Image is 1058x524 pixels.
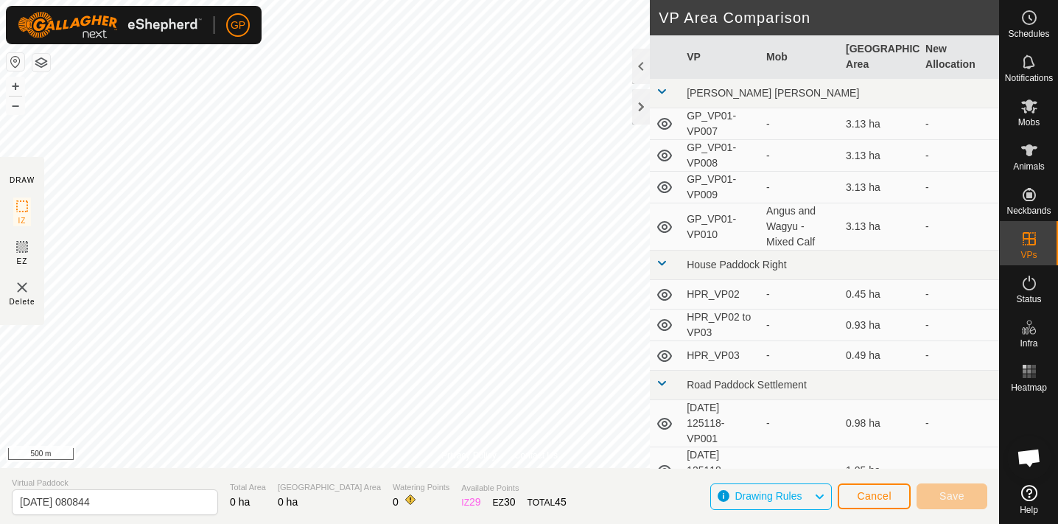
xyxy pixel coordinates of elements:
div: - [766,318,834,333]
span: Heatmap [1011,383,1047,392]
span: Notifications [1005,74,1053,83]
span: [PERSON_NAME] [PERSON_NAME] [687,87,859,99]
button: Save [917,483,987,509]
td: - [919,280,999,310]
img: Gallagher Logo [18,12,202,38]
span: Watering Points [393,481,449,494]
button: Map Layers [32,54,50,71]
th: New Allocation [919,35,999,79]
div: EZ [493,495,516,510]
td: 1.05 ha [840,447,919,495]
img: VP [13,279,31,296]
td: 3.13 ha [840,108,919,140]
button: Cancel [838,483,911,509]
div: - [766,463,834,478]
div: - [766,348,834,363]
span: GP [231,18,245,33]
td: GP_VP01-VP008 [681,140,760,172]
div: - [766,148,834,164]
span: Save [939,490,964,502]
span: 30 [504,496,516,508]
span: Schedules [1008,29,1049,38]
td: HPR_VP02 [681,280,760,310]
span: 0 ha [278,496,298,508]
td: 0.98 ha [840,400,919,447]
button: Reset Map [7,53,24,71]
td: - [919,447,999,495]
span: Help [1020,506,1038,514]
span: Cancel [857,490,891,502]
span: Neckbands [1006,206,1051,215]
div: DRAW [10,175,35,186]
span: 0 ha [230,496,250,508]
span: Available Points [461,482,566,495]
span: VPs [1020,251,1037,259]
div: TOTAL [528,495,567,510]
div: - [766,180,834,195]
span: House Paddock Right [687,259,786,270]
div: IZ [461,495,480,510]
a: Contact Us [514,449,558,462]
span: Virtual Paddock [12,477,218,489]
span: [GEOGRAPHIC_DATA] Area [278,481,381,494]
span: 29 [469,496,481,508]
td: - [919,310,999,341]
span: EZ [17,256,28,267]
div: - [766,116,834,132]
span: IZ [18,215,27,226]
button: – [7,97,24,114]
td: HPR_VP03 [681,341,760,371]
td: - [919,341,999,371]
td: HPR_VP02 to VP03 [681,310,760,341]
td: 3.13 ha [840,203,919,251]
a: Privacy Policy [441,449,497,462]
div: Open chat [1007,436,1051,480]
td: - [919,108,999,140]
div: - [766,287,834,302]
span: Status [1016,295,1041,304]
div: - [766,416,834,431]
span: Infra [1020,339,1037,348]
span: Total Area [230,481,266,494]
th: Mob [760,35,840,79]
td: [DATE] 125118-VP002 [681,447,760,495]
td: GP_VP01-VP009 [681,172,760,203]
span: 45 [555,496,567,508]
span: Delete [10,296,35,307]
div: Angus and Wagyu - Mixed Calf [766,203,834,250]
td: - [919,140,999,172]
td: 0.45 ha [840,280,919,310]
a: Help [1000,479,1058,520]
td: 3.13 ha [840,172,919,203]
td: GP_VP01-VP007 [681,108,760,140]
td: [DATE] 125118-VP001 [681,400,760,447]
span: Animals [1013,162,1045,171]
button: + [7,77,24,95]
td: - [919,400,999,447]
td: - [919,172,999,203]
span: 0 [393,496,399,508]
td: 3.13 ha [840,140,919,172]
td: - [919,203,999,251]
td: 0.93 ha [840,310,919,341]
td: 0.49 ha [840,341,919,371]
span: Road Paddock Settlement [687,379,807,391]
td: GP_VP01-VP010 [681,203,760,251]
th: [GEOGRAPHIC_DATA] Area [840,35,919,79]
span: Mobs [1018,118,1040,127]
th: VP [681,35,760,79]
span: Drawing Rules [735,490,802,502]
h2: VP Area Comparison [659,9,999,27]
